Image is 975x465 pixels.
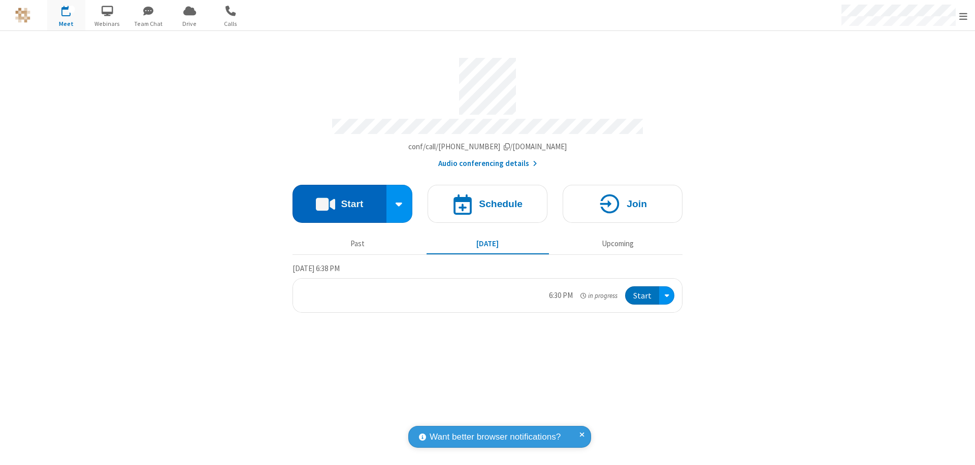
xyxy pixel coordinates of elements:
[212,19,250,28] span: Calls
[549,290,573,302] div: 6:30 PM
[557,234,679,253] button: Upcoming
[625,286,659,305] button: Start
[292,185,386,223] button: Start
[341,199,363,209] h4: Start
[659,286,674,305] div: Open menu
[386,185,413,223] div: Start conference options
[171,19,209,28] span: Drive
[408,141,567,153] button: Copy my meeting room linkCopy my meeting room link
[292,262,682,313] section: Today's Meetings
[563,185,682,223] button: Join
[408,142,567,151] span: Copy my meeting room link
[297,234,419,253] button: Past
[69,6,75,13] div: 1
[580,291,617,301] em: in progress
[129,19,168,28] span: Team Chat
[479,199,523,209] h4: Schedule
[15,8,30,23] img: QA Selenium DO NOT DELETE OR CHANGE
[627,199,647,209] h4: Join
[438,158,537,170] button: Audio conferencing details
[428,185,547,223] button: Schedule
[430,430,561,444] span: Want better browser notifications?
[47,19,85,28] span: Meet
[292,50,682,170] section: Account details
[427,234,549,253] button: [DATE]
[292,263,340,273] span: [DATE] 6:38 PM
[88,19,126,28] span: Webinars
